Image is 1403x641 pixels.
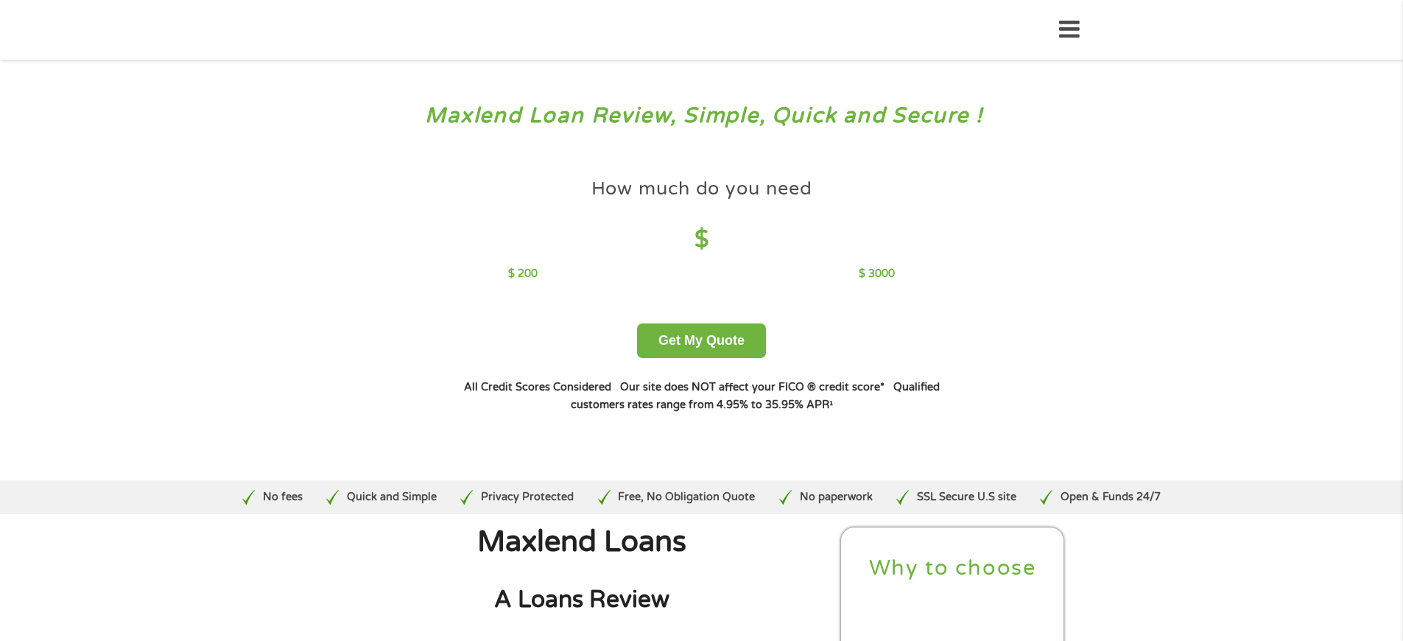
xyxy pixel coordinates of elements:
p: Quick and Simple [347,489,437,505]
strong: All Credit Scores Considered [464,381,611,393]
h2: A Loans Review [337,585,826,615]
h2: Why to choose [854,555,1052,582]
strong: Our site does NOT affect your FICO ® credit score* [620,381,885,393]
button: Get My Quote [637,323,766,358]
p: Open & Funds 24/7 [1061,489,1161,505]
h4: How much do you need [591,177,812,201]
p: No paperwork [800,489,873,505]
p: No fees [263,489,303,505]
p: $ 200 [508,266,538,282]
h3: Maxlend Loan Review, Simple, Quick and Secure ! [43,102,1361,130]
p: $ 3000 [859,266,895,282]
p: Free, No Obligation Quote [618,489,755,505]
p: Privacy Protected [481,489,574,505]
p: SSL Secure U.S site [917,489,1016,505]
h4: $ [508,225,895,255]
span: Maxlend Loans [477,525,686,559]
